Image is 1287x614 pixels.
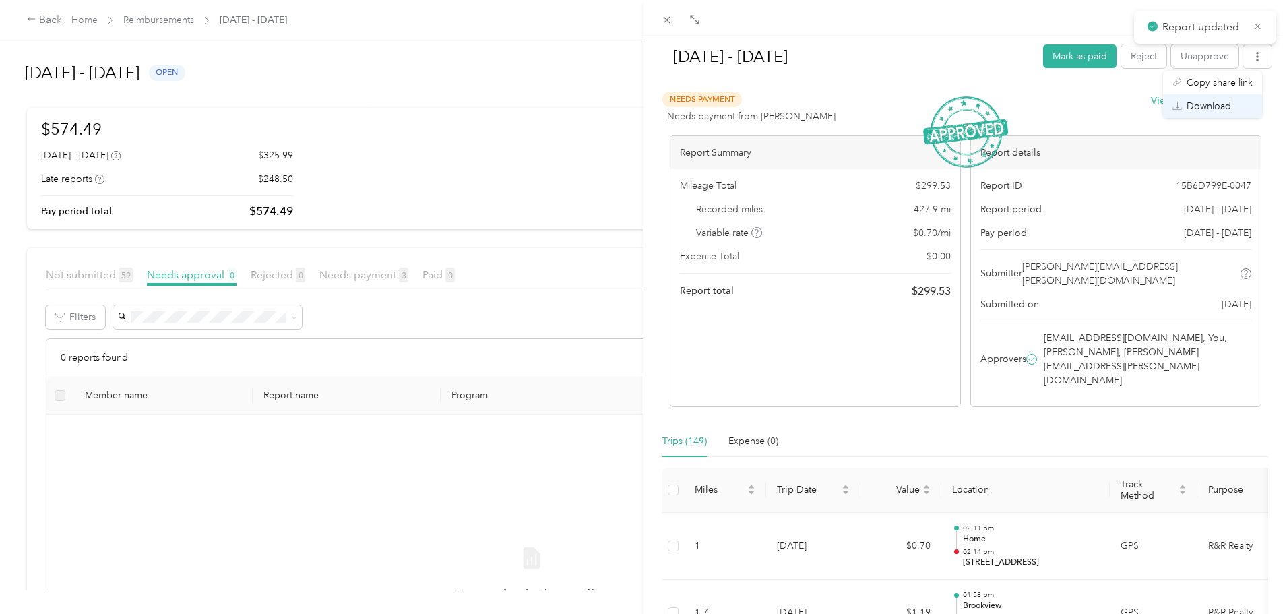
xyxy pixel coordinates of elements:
[842,483,850,491] span: caret-up
[927,249,951,264] span: $ 0.00
[670,136,960,169] div: Report Summary
[963,590,1099,600] p: 01:58 pm
[695,484,745,495] span: Miles
[980,266,1022,280] span: Submitter
[1212,539,1287,614] iframe: Everlance-gr Chat Button Frame
[1043,44,1117,68] button: Mark as paid
[980,179,1022,193] span: Report ID
[1187,99,1231,113] span: Download
[916,179,951,193] span: $ 299.53
[1044,331,1249,388] span: [EMAIL_ADDRESS][DOMAIN_NAME], You, [PERSON_NAME], [PERSON_NAME][EMAIL_ADDRESS][PERSON_NAME][DOMAI...
[912,283,951,299] span: $ 299.53
[747,489,755,497] span: caret-down
[1171,44,1238,68] button: Unapprove
[1184,202,1251,216] span: [DATE] - [DATE]
[1162,19,1243,36] p: Report updated
[963,547,1099,557] p: 02:14 pm
[1151,94,1261,108] button: Viewactivity & comments
[971,136,1261,169] div: Report details
[860,468,941,513] th: Value
[842,489,850,497] span: caret-down
[914,202,951,216] span: 427.9 mi
[980,226,1027,240] span: Pay period
[680,284,734,298] span: Report total
[980,352,1026,366] span: Approvers
[684,513,766,580] td: 1
[684,468,766,513] th: Miles
[659,40,1034,73] h1: Aug 1 - 31, 2025
[766,468,860,513] th: Trip Date
[1184,226,1251,240] span: [DATE] - [DATE]
[941,468,1110,513] th: Location
[696,226,762,240] span: Variable rate
[696,202,763,216] span: Recorded miles
[680,179,736,193] span: Mileage Total
[980,297,1039,311] span: Submitted on
[913,226,951,240] span: $ 0.70 / mi
[728,434,778,449] div: Expense (0)
[922,483,931,491] span: caret-up
[1187,75,1253,90] span: Copy share link
[963,524,1099,533] p: 02:11 pm
[662,434,707,449] div: Trips (149)
[1022,259,1238,288] span: [PERSON_NAME][EMAIL_ADDRESS][PERSON_NAME][DOMAIN_NAME]
[766,513,860,580] td: [DATE]
[963,600,1099,612] p: Brookview
[1179,483,1187,491] span: caret-up
[923,96,1008,168] img: ApprovedStamp
[1121,479,1176,501] span: Track Method
[680,249,739,264] span: Expense Total
[963,533,1099,545] p: Home
[871,484,920,495] span: Value
[963,557,1099,569] p: [STREET_ADDRESS]
[1121,44,1166,68] button: Reject
[1110,468,1197,513] th: Track Method
[1179,489,1187,497] span: caret-down
[667,109,836,123] span: Needs payment from [PERSON_NAME]
[662,92,742,107] span: Needs Payment
[1222,297,1251,311] span: [DATE]
[1176,179,1251,193] span: 15B6D799E-0047
[922,489,931,497] span: caret-down
[980,202,1042,216] span: Report period
[1208,484,1277,495] span: Purpose
[747,483,755,491] span: caret-up
[860,513,941,580] td: $0.70
[777,484,839,495] span: Trip Date
[1110,513,1197,580] td: GPS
